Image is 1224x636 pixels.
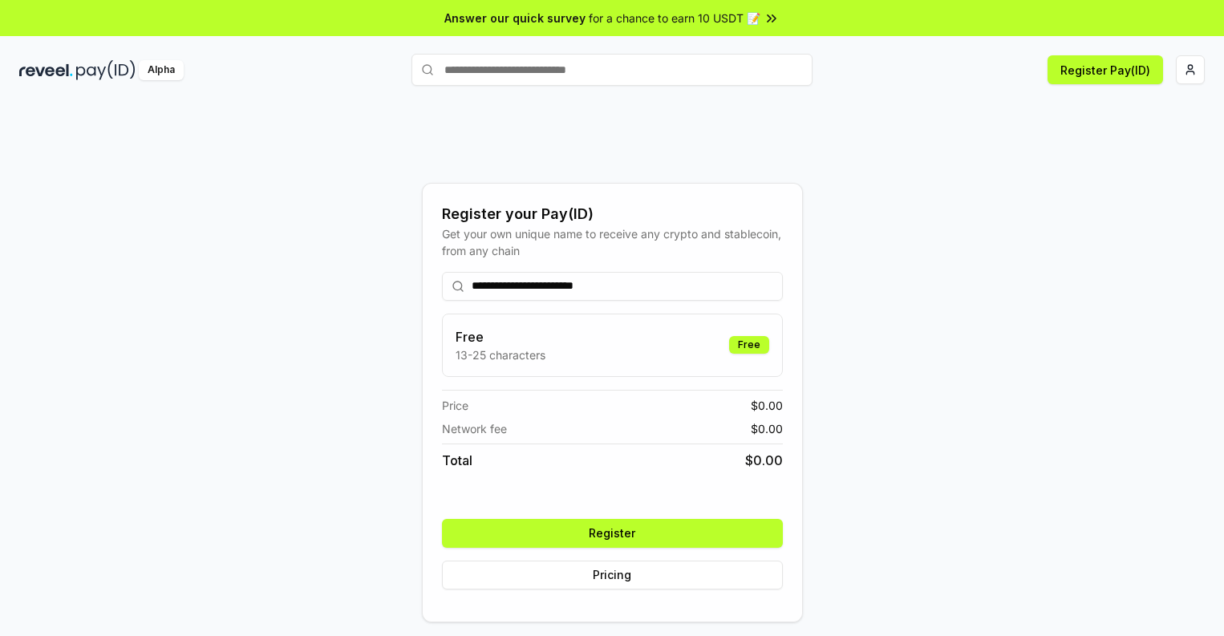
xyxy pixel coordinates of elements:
[1048,55,1163,84] button: Register Pay(ID)
[442,225,783,259] div: Get your own unique name to receive any crypto and stablecoin, from any chain
[139,60,184,80] div: Alpha
[442,519,783,548] button: Register
[456,346,545,363] p: 13-25 characters
[442,451,472,470] span: Total
[442,397,468,414] span: Price
[589,10,760,26] span: for a chance to earn 10 USDT 📝
[444,10,586,26] span: Answer our quick survey
[76,60,136,80] img: pay_id
[442,203,783,225] div: Register your Pay(ID)
[751,397,783,414] span: $ 0.00
[745,451,783,470] span: $ 0.00
[442,420,507,437] span: Network fee
[19,60,73,80] img: reveel_dark
[442,561,783,589] button: Pricing
[456,327,545,346] h3: Free
[729,336,769,354] div: Free
[751,420,783,437] span: $ 0.00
